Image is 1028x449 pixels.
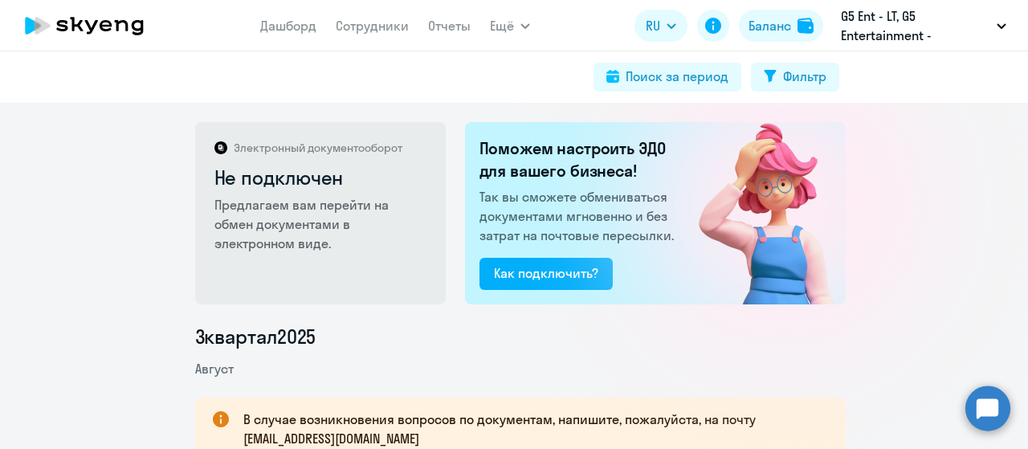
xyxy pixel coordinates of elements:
img: balance [798,18,814,34]
h2: Поможем настроить ЭДО для вашего бизнеса! [479,137,679,182]
h2: Не подключен [214,165,429,190]
button: G5 Ent - LT, G5 Entertainment - [GEOGRAPHIC_DATA] / G5 Holdings LTD [833,6,1014,45]
p: Предлагаем вам перейти на обмен документами в электронном виде. [214,195,429,253]
button: Поиск за период [594,63,741,92]
button: RU [634,10,687,42]
p: Электронный документооборот [234,141,402,155]
li: 3 квартал 2025 [195,324,846,349]
p: G5 Ent - LT, G5 Entertainment - [GEOGRAPHIC_DATA] / G5 Holdings LTD [841,6,990,45]
button: Балансbalance [739,10,823,42]
button: Фильтр [751,63,839,92]
div: Фильтр [783,67,826,86]
span: RU [646,16,660,35]
div: Поиск за период [626,67,728,86]
button: Ещё [490,10,530,42]
p: В случае возникновения вопросов по документам, напишите, пожалуйста, на почту [EMAIL_ADDRESS][DOM... [243,410,817,448]
img: not_connected [665,122,846,304]
div: Баланс [749,16,791,35]
p: Так вы сможете обмениваться документами мгновенно и без затрат на почтовые пересылки. [479,187,679,245]
div: Как подключить? [494,263,598,283]
button: Как подключить? [479,258,613,290]
span: Август [195,361,234,377]
a: Дашборд [260,18,316,34]
a: Отчеты [428,18,471,34]
a: Сотрудники [336,18,409,34]
span: Ещё [490,16,514,35]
